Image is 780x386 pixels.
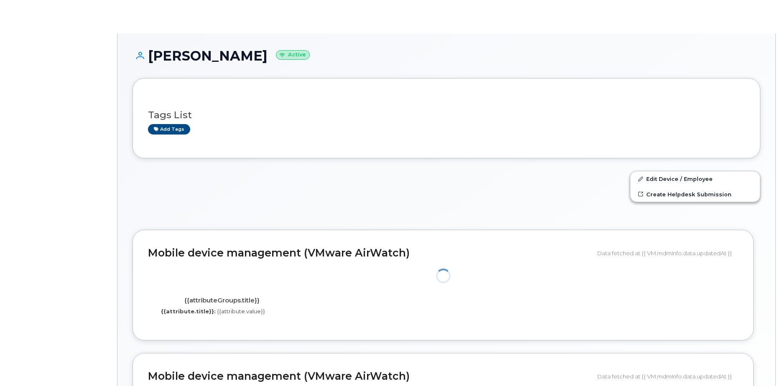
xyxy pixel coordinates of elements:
[597,245,738,261] div: Data fetched at {{ VM.mdmInfo.data.updatedAt }}
[597,368,738,384] div: Data fetched at {{ VM.mdmInfo.data.updatedAt }}
[154,297,289,304] h4: {{attributeGroups.title}}
[133,48,760,63] h1: [PERSON_NAME]
[148,371,591,382] h2: Mobile device management (VMware AirWatch)
[630,187,760,202] a: Create Helpdesk Submission
[148,110,745,120] h3: Tags List
[148,247,591,259] h2: Mobile device management (VMware AirWatch)
[630,171,760,186] a: Edit Device / Employee
[217,308,265,315] span: {{attribute.value}}
[276,50,310,60] small: Active
[161,307,216,315] label: {{attribute.title}}:
[148,124,190,135] a: Add tags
